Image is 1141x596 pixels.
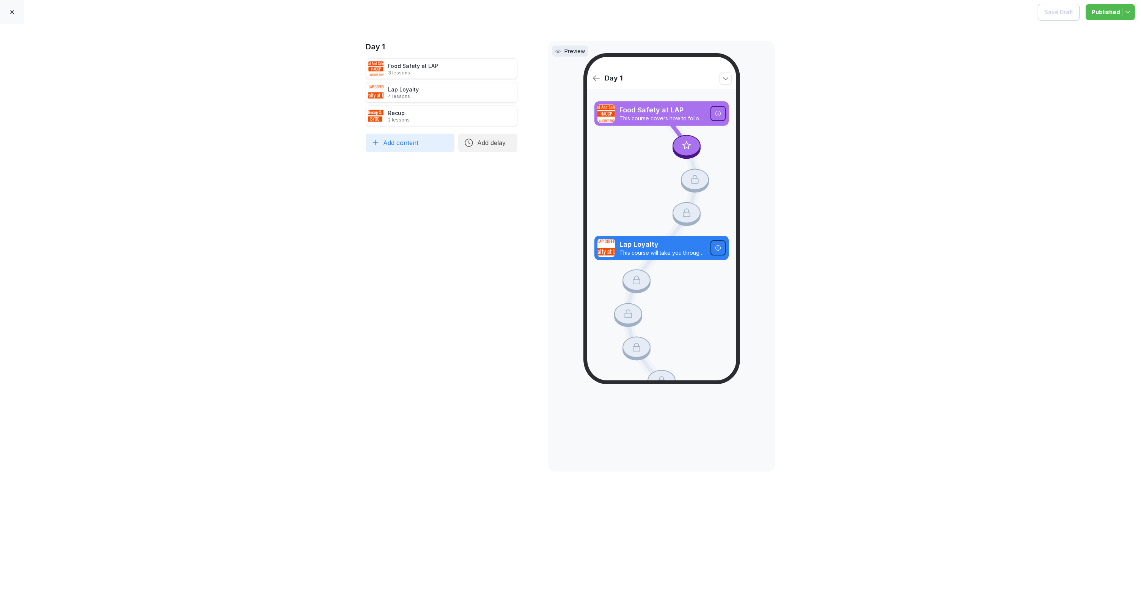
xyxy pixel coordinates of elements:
[458,134,517,152] button: Add delay
[597,104,615,123] img: x361whyuq7nogn2y6dva7jo9.png
[388,93,419,99] p: 4 lessons
[605,73,716,83] p: Day 1
[619,240,706,249] p: Lap Loyalty
[1044,8,1073,16] div: Save Draft
[1038,4,1080,20] button: Save Draft
[388,109,410,123] div: Recup
[368,85,383,100] img: f50nzvx4ss32m6aoab4l0s5i.png
[619,249,706,256] p: This course will take you through the various ways we engage our customers through loyalty programs.
[388,117,410,123] p: 2 lessons
[619,105,706,115] p: Food Safety at LAP
[1086,4,1135,20] button: Published
[366,106,517,126] div: Recup2 lessons
[1092,8,1129,16] div: Published
[597,239,615,257] img: f50nzvx4ss32m6aoab4l0s5i.png
[368,61,383,76] img: x361whyuq7nogn2y6dva7jo9.png
[368,108,383,123] img: u50ha5qsz9j9lbpw4znzdcj5.png
[619,115,706,122] p: This course covers how to follow our procedures to maintain HACCP requirements and keep you and y...
[564,47,585,55] p: Preview
[388,70,438,76] p: 3 lessons
[388,85,419,99] div: Lap Loyalty
[388,62,438,76] div: Food Safety at LAP
[366,82,517,102] div: Lap Loyalty4 lessons
[366,58,517,79] div: Food Safety at LAP3 lessons
[366,134,454,152] button: Add content
[366,41,517,52] h1: Day 1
